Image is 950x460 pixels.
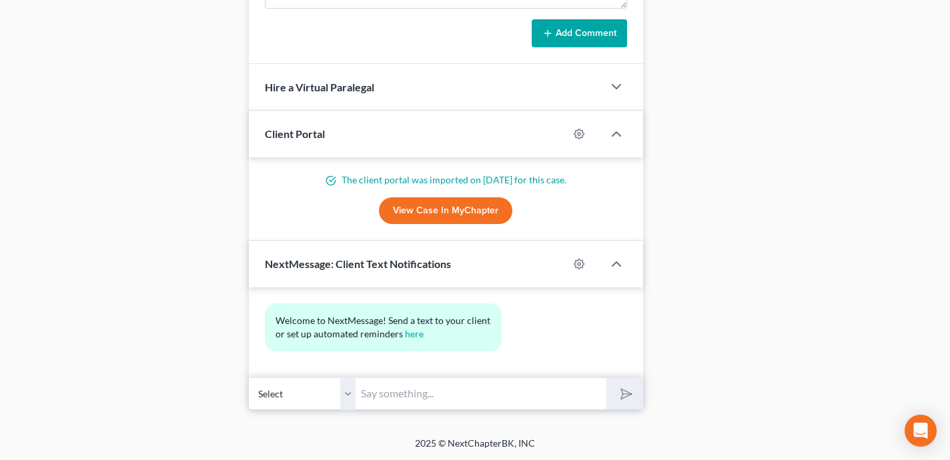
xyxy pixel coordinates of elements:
[379,197,512,224] a: View Case in MyChapter
[405,328,424,339] a: here
[532,19,627,47] button: Add Comment
[265,81,374,93] span: Hire a Virtual Paralegal
[276,315,492,339] span: Welcome to NextMessage! Send a text to your client or set up automated reminders
[905,415,937,447] div: Open Intercom Messenger
[356,377,606,410] input: Say something...
[265,257,451,270] span: NextMessage: Client Text Notifications
[265,173,627,187] p: The client portal was imported on [DATE] for this case.
[265,127,325,140] span: Client Portal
